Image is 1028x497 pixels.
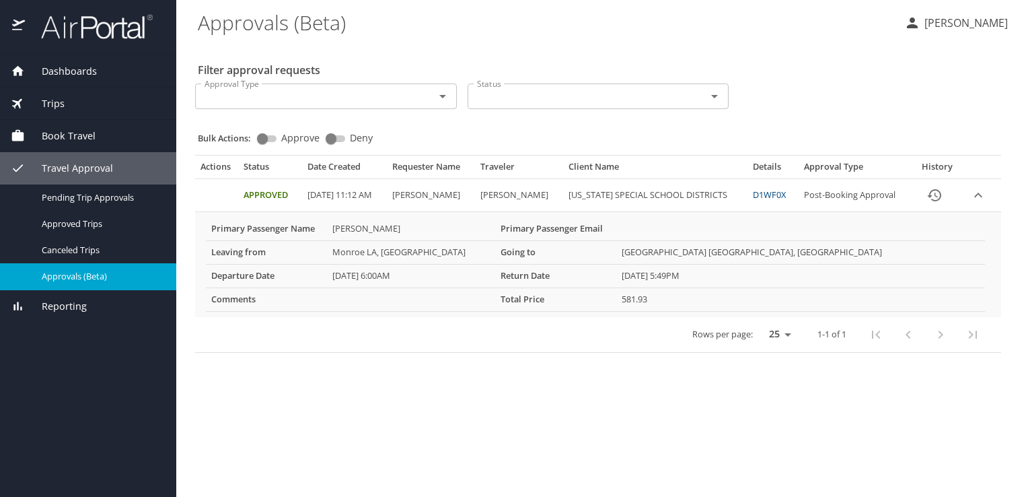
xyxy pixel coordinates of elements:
[758,325,796,345] select: rows per page
[433,87,452,106] button: Open
[563,161,747,178] th: Client Name
[387,179,475,212] td: [PERSON_NAME]
[495,218,616,240] th: Primary Passenger Email
[616,264,985,288] td: [DATE] 5:49PM
[327,240,495,264] td: Monroe LA, [GEOGRAPHIC_DATA]
[206,218,327,240] th: Primary Passenger Name
[25,64,97,79] span: Dashboards
[198,59,320,81] h2: Filter approval requests
[195,161,238,178] th: Actions
[26,13,153,40] img: airportal-logo.png
[495,264,616,288] th: Return Date
[42,218,160,230] span: Approved Trips
[206,240,327,264] th: Leaving from
[912,161,963,178] th: History
[753,189,786,201] a: D1WF0X
[705,87,724,106] button: Open
[302,179,387,212] td: [DATE] 11:12 AM
[350,133,373,143] span: Deny
[42,191,160,204] span: Pending Trip Approvals
[899,11,1013,35] button: [PERSON_NAME]
[12,13,26,40] img: icon-airportal.png
[327,264,495,288] td: [DATE] 6:00AM
[920,15,1008,31] p: [PERSON_NAME]
[495,288,616,311] th: Total Price
[42,244,160,257] span: Canceled Trips
[195,161,1001,353] table: Approval table
[25,299,87,314] span: Reporting
[799,161,912,178] th: Approval Type
[495,240,616,264] th: Going to
[206,288,327,311] th: Comments
[25,96,65,111] span: Trips
[616,240,985,264] td: [GEOGRAPHIC_DATA] [GEOGRAPHIC_DATA], [GEOGRAPHIC_DATA]
[799,179,912,212] td: Post-Booking Approval
[198,1,893,43] h1: Approvals (Beta)
[327,218,495,240] td: [PERSON_NAME]
[198,132,262,144] p: Bulk Actions:
[302,161,387,178] th: Date Created
[747,161,799,178] th: Details
[206,218,985,312] table: More info for approvals
[475,179,563,212] td: [PERSON_NAME]
[25,129,96,143] span: Book Travel
[563,179,747,212] td: [US_STATE] SPECIAL SCHOOL DISTRICTS
[281,133,320,143] span: Approve
[206,264,327,288] th: Departure Date
[238,161,302,178] th: Status
[692,330,753,339] p: Rows per page:
[918,179,951,211] button: History
[817,330,846,339] p: 1-1 of 1
[42,270,160,283] span: Approvals (Beta)
[968,185,988,205] button: expand row
[387,161,475,178] th: Requester Name
[238,179,302,212] td: Approved
[475,161,563,178] th: Traveler
[616,288,985,311] td: 581.93
[25,161,113,176] span: Travel Approval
